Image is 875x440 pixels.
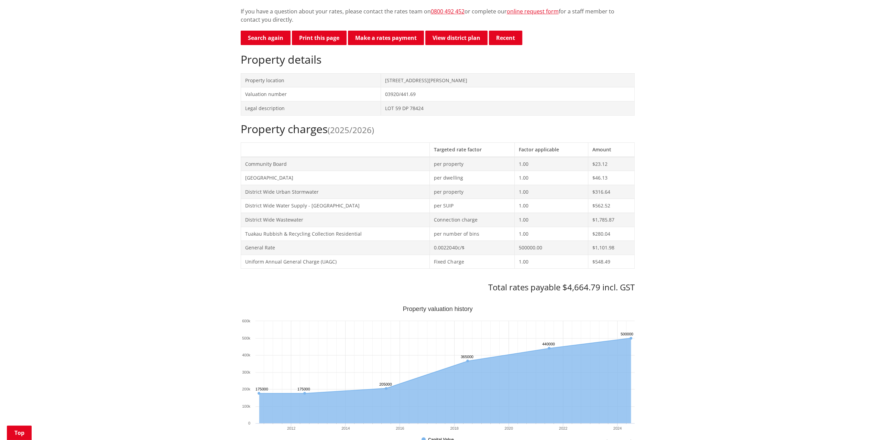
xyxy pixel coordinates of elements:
td: per SUIP [430,199,514,213]
text: 175000 [255,387,268,391]
td: per property [430,157,514,171]
path: Saturday, Jun 30, 12:00, 175,000. Capital Value. [303,392,306,395]
td: General Rate [241,241,430,255]
a: Top [7,426,32,440]
text: 2014 [341,426,350,430]
td: 0.0022040c/$ [430,241,514,255]
path: Wednesday, Oct 27, 11:00, 175,000. Capital Value. [258,392,260,395]
text: 440000 [542,342,555,346]
td: 1.00 [514,185,588,199]
text: 2016 [396,426,404,430]
text: 2012 [287,426,295,430]
a: 0800 492 452 [431,8,464,15]
th: Amount [588,142,634,157]
td: 03920/441.69 [381,87,634,101]
a: Search again [241,31,291,45]
td: 1.00 [514,171,588,185]
span: (2025/2026) [328,124,374,136]
a: View district plan [425,31,488,45]
td: 1.00 [514,157,588,171]
td: per number of bins [430,227,514,241]
path: Tuesday, Jun 30, 12:00, 205,000. Capital Value. [385,387,387,390]
h2: Property details [241,53,635,66]
td: 1.00 [514,255,588,269]
td: Uniform Annual General Charge (UAGC) [241,255,430,269]
td: $23.12 [588,157,634,171]
td: Connection charge [430,213,514,227]
text: 300k [242,370,250,374]
p: If you have a question about your rates, please contact the rates team on or complete our for a s... [241,7,635,24]
td: District Wide Urban Stormwater [241,185,430,199]
text: 365000 [461,355,473,359]
td: $548.49 [588,255,634,269]
a: online request form [507,8,559,15]
td: Community Board [241,157,430,171]
a: Make a rates payment [348,31,424,45]
text: 400k [242,353,250,357]
td: 1.00 [514,199,588,213]
h2: Property charges [241,122,635,136]
td: $562.52 [588,199,634,213]
path: Wednesday, Jun 30, 12:00, 440,000. Capital Value. [548,347,550,350]
td: District Wide Wastewater [241,213,430,227]
text: 0 [248,421,250,425]
button: Recent [489,31,522,45]
td: 1.00 [514,227,588,241]
td: 1.00 [514,213,588,227]
text: 100k [242,404,250,408]
button: Print this page [292,31,347,45]
td: Fixed Charge [430,255,514,269]
td: $1,101.98 [588,241,634,255]
td: LOT 59 DP 78424 [381,101,634,115]
text: 500k [242,336,250,340]
td: [STREET_ADDRESS][PERSON_NAME] [381,73,634,87]
th: Targeted rate factor [430,142,514,157]
td: $316.64 [588,185,634,199]
path: Sunday, Jun 30, 12:00, 500,000. Capital Value. [629,337,632,340]
td: $280.04 [588,227,634,241]
td: Valuation number [241,87,381,101]
td: per property [430,185,514,199]
h3: Total rates payable $4,664.79 incl. GST [241,282,635,292]
td: Property location [241,73,381,87]
text: 205000 [379,382,392,386]
path: Saturday, Jun 30, 12:00, 365,000. Capital Value. [466,359,469,362]
text: 600k [242,319,250,323]
td: per dwelling [430,171,514,185]
text: 200k [242,387,250,391]
td: $46.13 [588,171,634,185]
td: $1,785.87 [588,213,634,227]
text: 2020 [504,426,513,430]
td: Legal description [241,101,381,115]
text: Property valuation history [403,305,472,312]
td: 500000.00 [514,241,588,255]
iframe: Messenger Launcher [843,411,868,436]
text: 500000 [621,332,633,336]
text: 2024 [613,426,621,430]
td: Tuakau Rubbish & Recycling Collection Residential [241,227,430,241]
text: 2022 [559,426,567,430]
td: [GEOGRAPHIC_DATA] [241,171,430,185]
text: 2018 [450,426,458,430]
td: District Wide Water Supply - [GEOGRAPHIC_DATA] [241,199,430,213]
text: 175000 [297,387,310,391]
th: Factor applicable [514,142,588,157]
